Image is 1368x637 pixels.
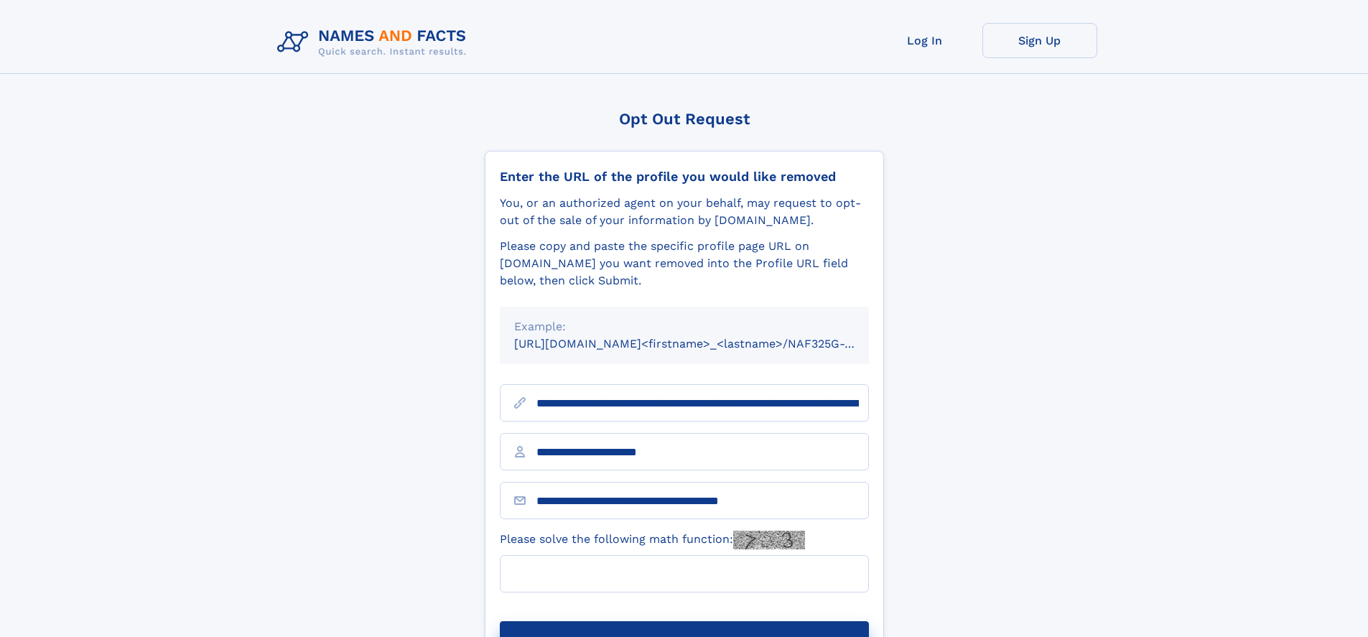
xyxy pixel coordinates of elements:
a: Log In [867,23,982,58]
div: Please copy and paste the specific profile page URL on [DOMAIN_NAME] you want removed into the Pr... [500,238,869,289]
small: [URL][DOMAIN_NAME]<firstname>_<lastname>/NAF325G-xxxxxxxx [514,337,896,350]
a: Sign Up [982,23,1097,58]
div: You, or an authorized agent on your behalf, may request to opt-out of the sale of your informatio... [500,195,869,229]
img: Logo Names and Facts [271,23,478,62]
label: Please solve the following math function: [500,531,805,549]
div: Enter the URL of the profile you would like removed [500,169,869,185]
div: Opt Out Request [485,110,884,128]
div: Example: [514,318,855,335]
